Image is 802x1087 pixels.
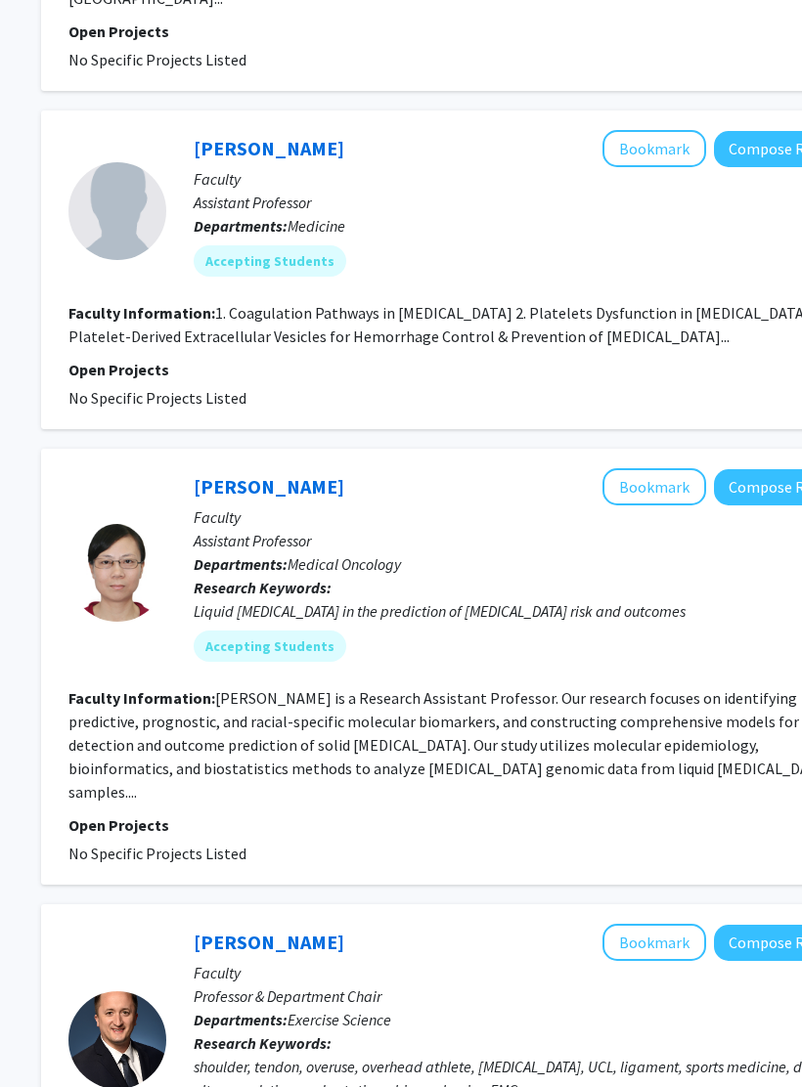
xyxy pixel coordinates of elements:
iframe: Chat [15,999,83,1072]
mat-chip: Accepting Students [195,246,347,278]
button: Add Chun Wang to Bookmarks [603,469,707,506]
b: Research Keywords: [195,579,333,598]
span: No Specific Projects Listed [69,389,247,409]
span: No Specific Projects Listed [69,51,247,70]
b: Faculty Information: [69,304,216,324]
b: Faculty Information: [69,689,216,709]
span: Medical Oncology [289,555,402,575]
mat-chip: Accepting Students [195,631,347,663]
b: Departments: [195,217,289,237]
button: Add Stephen Thomas to Bookmarks [603,925,707,962]
a: [PERSON_NAME] [195,931,345,955]
b: Departments: [195,555,289,575]
b: Research Keywords: [195,1034,333,1054]
button: Add Amit Srivastava to Bookmarks [603,131,707,168]
span: No Specific Projects Listed [69,845,247,864]
span: Exercise Science [289,1011,392,1030]
b: Departments: [195,1011,289,1030]
span: Medicine [289,217,346,237]
a: [PERSON_NAME] [195,137,345,161]
a: [PERSON_NAME] [195,475,345,500]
